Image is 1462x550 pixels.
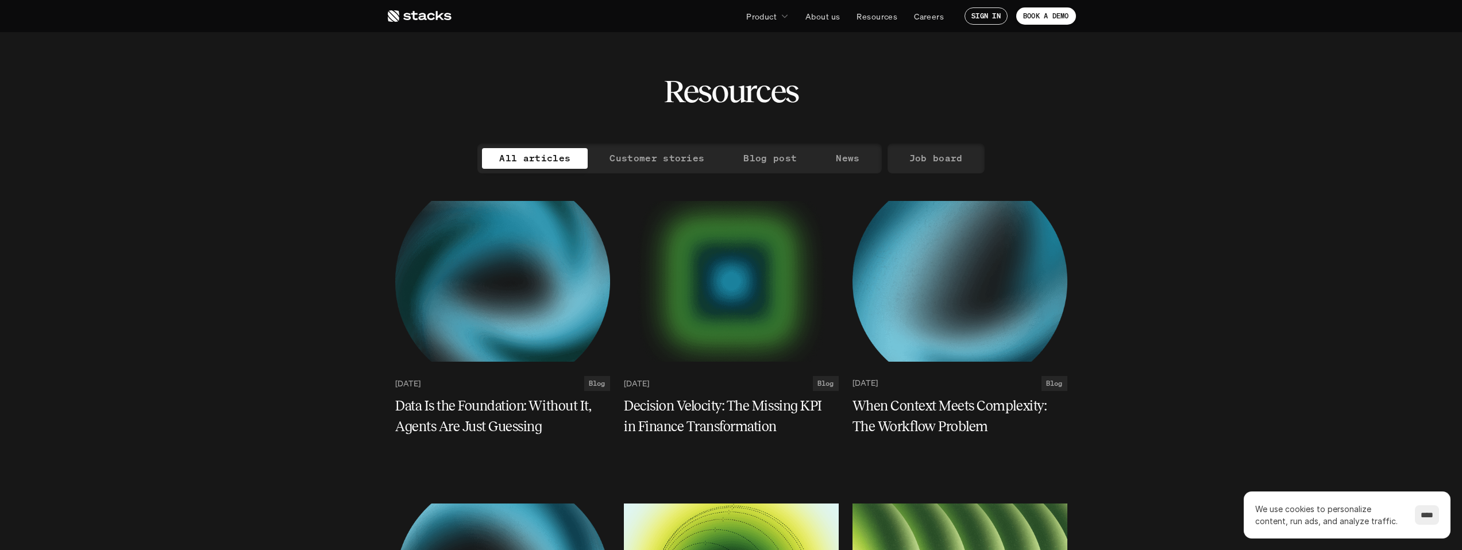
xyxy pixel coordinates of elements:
a: [DATE]Blog [395,376,610,391]
a: Blog post [726,148,814,169]
a: Job board [892,148,980,169]
p: [DATE] [395,378,421,388]
a: Decision Velocity: The Missing KPI in Finance Transformation [624,396,839,437]
a: Customer stories [592,148,722,169]
p: BOOK A DEMO [1023,12,1069,20]
p: We use cookies to personalize content, run ads, and analyze traffic. [1255,503,1403,527]
a: SIGN IN [965,7,1008,25]
h2: Blog [589,379,605,388]
a: When Context Meets Complexity: The Workflow Problem [852,396,1067,437]
p: All articles [499,150,570,166]
p: About us [805,10,840,22]
a: [DATE]Blog [852,376,1067,391]
a: About us [798,6,847,26]
a: [DATE]Blog [624,376,839,391]
a: News [819,148,877,169]
p: Blog post [743,150,797,166]
p: Careers [914,10,944,22]
a: Resources [850,6,904,26]
p: [DATE] [624,378,649,388]
a: Privacy Policy [172,52,222,61]
p: Customer stories [610,150,704,166]
p: News [836,150,859,166]
a: Careers [907,6,951,26]
a: BOOK A DEMO [1016,7,1076,25]
a: All articles [482,148,588,169]
h2: Resources [664,73,798,109]
p: [DATE] [852,378,878,388]
h5: When Context Meets Complexity: The Workflow Problem [852,396,1054,437]
p: Job board [909,150,963,166]
h2: Blog [817,379,834,388]
h5: Data Is the Foundation: Without It, Agents Are Just Guessing [395,396,596,437]
p: Product [746,10,777,22]
p: Resources [857,10,897,22]
h5: Decision Velocity: The Missing KPI in Finance Transformation [624,396,825,437]
h2: Blog [1046,379,1063,388]
p: SIGN IN [971,12,1001,20]
a: Data Is the Foundation: Without It, Agents Are Just Guessing [395,396,610,437]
